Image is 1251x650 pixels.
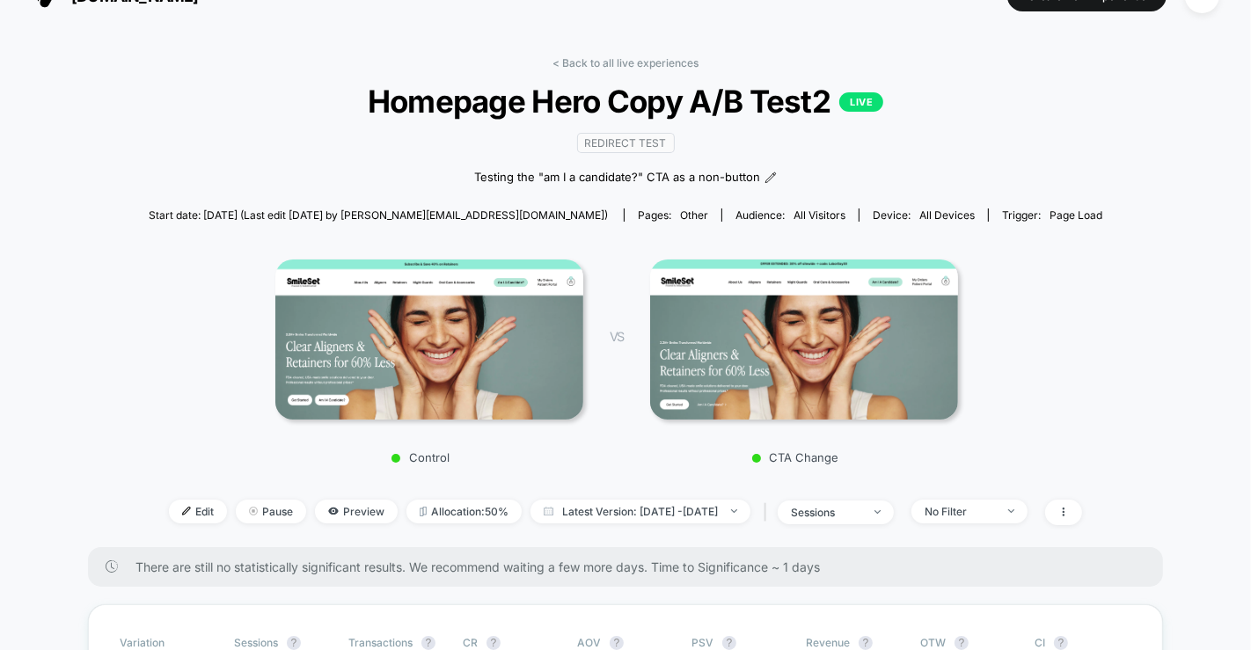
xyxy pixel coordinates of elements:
[149,208,608,222] span: Start date: [DATE] (Last edit [DATE] by [PERSON_NAME][EMAIL_ADDRESS][DOMAIN_NAME])
[735,208,845,222] div: Audience:
[955,636,969,650] button: ?
[463,636,478,649] span: CR
[1054,636,1068,650] button: ?
[641,450,949,464] p: CTA Change
[196,83,1054,120] span: Homepage Hero Copy A/B Test2
[530,500,750,523] span: Latest Version: [DATE] - [DATE]
[120,636,216,650] span: Variation
[1008,509,1014,513] img: end
[794,208,845,222] span: All Visitors
[919,208,975,222] span: all devices
[791,506,861,519] div: sessions
[275,259,583,420] img: Control main
[249,507,258,515] img: end
[680,208,708,222] span: other
[577,133,675,153] span: Redirect Test
[839,92,883,112] p: LIVE
[287,636,301,650] button: ?
[486,636,501,650] button: ?
[731,509,737,513] img: end
[267,450,574,464] p: Control
[650,259,958,420] img: CTA Change main
[610,329,624,344] span: VS
[135,559,1128,574] span: There are still no statistically significant results. We recommend waiting a few more days . Time...
[925,505,995,518] div: No Filter
[859,208,988,222] span: Device:
[806,636,850,649] span: Revenue
[420,507,427,516] img: rebalance
[544,507,553,515] img: calendar
[474,169,760,186] span: Testing the "am I a candidate?" CTA as a non-button
[859,636,873,650] button: ?
[552,56,699,69] a: < Back to all live experiences
[610,636,624,650] button: ?
[406,500,522,523] span: Allocation: 50%
[348,636,413,649] span: Transactions
[1035,636,1131,650] span: CI
[182,507,191,515] img: edit
[315,500,398,523] span: Preview
[691,636,713,649] span: PSV
[874,510,881,514] img: end
[638,208,708,222] div: Pages:
[920,636,1017,650] span: OTW
[236,500,306,523] span: Pause
[234,636,278,649] span: Sessions
[421,636,435,650] button: ?
[577,636,601,649] span: AOV
[1050,208,1102,222] span: Page Load
[722,636,736,650] button: ?
[169,500,227,523] span: Edit
[1002,208,1102,222] div: Trigger:
[759,500,778,525] span: |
